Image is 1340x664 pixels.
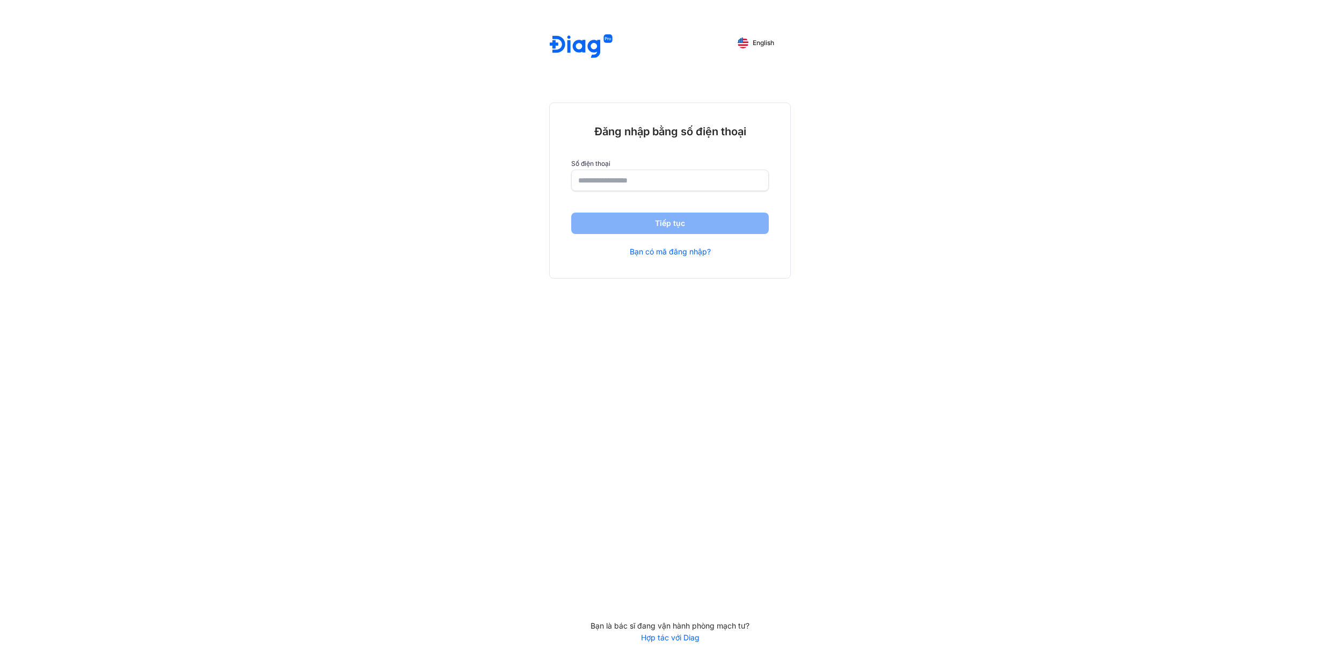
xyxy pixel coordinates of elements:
[550,34,613,60] img: logo
[630,247,711,257] a: Bạn có mã đăng nhập?
[730,34,782,52] button: English
[738,38,748,48] img: English
[571,125,769,138] div: Đăng nhập bằng số điện thoại
[571,213,769,234] button: Tiếp tục
[571,160,769,167] label: Số điện thoại
[753,39,774,47] span: English
[549,621,791,631] div: Bạn là bác sĩ đang vận hành phòng mạch tư?
[549,633,791,643] a: Hợp tác với Diag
